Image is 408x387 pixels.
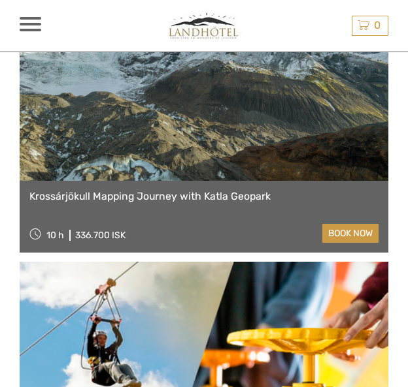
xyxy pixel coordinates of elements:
[46,230,64,241] span: 10 h
[75,230,126,241] div: 336.700 ISK
[159,10,249,42] img: 794-4d1e71b2-5dd0-4a39-8cc1-b0db556bc61e_logo_small.jpg
[322,224,379,243] a: book now
[29,191,379,203] a: Krossárjökull Mapping Journey with Katla Geopark
[372,19,382,31] span: 0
